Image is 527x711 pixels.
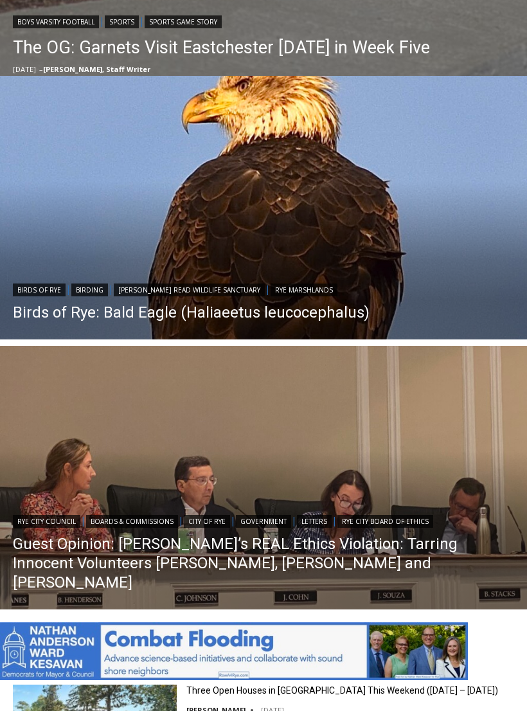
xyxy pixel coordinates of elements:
[13,13,430,28] div: | |
[13,35,430,60] a: The OG: Garnets Visit Eastchester [DATE] in Week Five
[10,129,171,159] h4: [PERSON_NAME] Read Sanctuary Fall Fest: [DATE]
[13,512,514,528] div: | | | | |
[86,515,178,528] a: Boards & Commissions
[236,515,291,528] a: Government
[150,111,156,124] div: 6
[13,64,36,74] time: [DATE]
[186,685,498,696] a: Three Open Houses in [GEOGRAPHIC_DATA] This Weekend ([DATE] – [DATE])
[1,128,192,160] a: [PERSON_NAME] Read Sanctuary Fall Fest: [DATE]
[39,64,43,74] span: –
[71,283,108,296] a: Birding
[13,283,66,296] a: Birds of Rye
[43,64,150,74] a: [PERSON_NAME], Staff Writer
[184,515,230,528] a: City of Rye
[337,515,433,528] a: Rye City Board of Ethics
[13,281,370,296] div: | | |
[297,515,332,528] a: Letters
[105,15,139,28] a: Sports
[114,283,265,296] a: [PERSON_NAME] Read Wildlife Sanctuary
[144,111,147,124] div: /
[271,283,337,296] a: Rye Marshlands
[135,36,186,108] div: Two by Two Animal Haven & The Nature Company: The Wild World of Animals
[145,15,222,28] a: Sports Game Story
[135,111,141,124] div: 6
[13,15,99,28] a: Boys Varsity Football
[13,303,370,322] a: Birds of Rye: Bald Eagle (Haliaeetus leucocephalus)
[13,534,514,592] a: Guest Opinion: [PERSON_NAME]’s REAL Ethics Violation: Tarring Innocent Volunteers [PERSON_NAME], ...
[13,515,80,528] a: Rye City Council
